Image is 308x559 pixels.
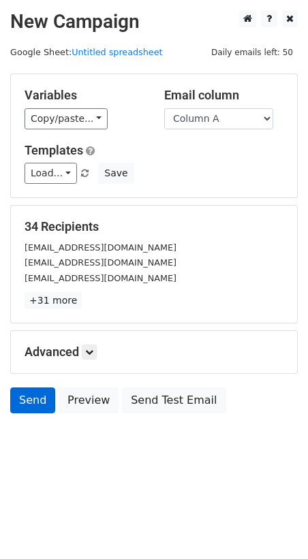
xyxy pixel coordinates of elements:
h5: Email column [164,88,283,103]
small: Google Sheet: [10,47,163,57]
a: +31 more [25,292,82,309]
a: Send Test Email [122,387,226,413]
small: [EMAIL_ADDRESS][DOMAIN_NAME] [25,242,176,253]
small: [EMAIL_ADDRESS][DOMAIN_NAME] [25,257,176,268]
button: Save [98,163,134,184]
h2: New Campaign [10,10,298,33]
h5: Advanced [25,345,283,360]
a: Load... [25,163,77,184]
a: Daily emails left: 50 [206,47,298,57]
a: Untitled spreadsheet [72,47,162,57]
h5: Variables [25,88,144,103]
small: [EMAIL_ADDRESS][DOMAIN_NAME] [25,273,176,283]
h5: 34 Recipients [25,219,283,234]
a: Preview [59,387,119,413]
a: Send [10,387,55,413]
a: Templates [25,143,83,157]
iframe: Chat Widget [240,494,308,559]
a: Copy/paste... [25,108,108,129]
span: Daily emails left: 50 [206,45,298,60]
